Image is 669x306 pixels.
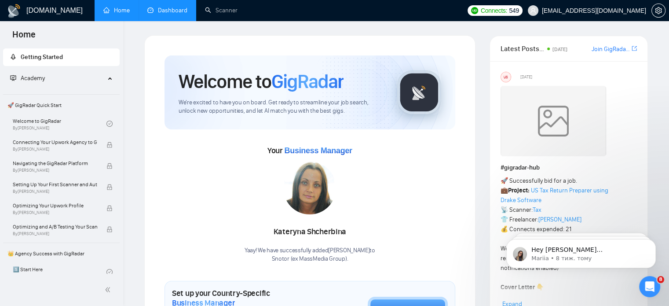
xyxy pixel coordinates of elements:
a: export [632,44,637,53]
span: lock [106,184,113,190]
button: setting [651,4,665,18]
h1: Welcome to [179,70,344,93]
span: By [PERSON_NAME] [13,210,97,215]
img: weqQh+iSagEgQAAAABJRU5ErkJggg== [501,86,606,156]
span: Connects: [481,6,507,15]
a: dashboardDashboard [147,7,187,14]
div: Yaay! We have successfully added [PERSON_NAME] to [245,247,375,263]
div: US [501,72,511,82]
span: rocket [10,54,16,60]
img: 1706116680454-multi-23.jpg [283,162,336,214]
div: Kateryna Shcherbina [245,225,375,240]
span: We're excited to have you on board. Get ready to streamline your job search, unlock new opportuni... [179,99,383,115]
span: By [PERSON_NAME] [13,231,97,236]
a: searchScanner [205,7,238,14]
h1: # gigradar-hub [501,163,637,173]
span: Business Manager [284,146,352,155]
span: lock [106,226,113,232]
span: fund-projection-screen [10,75,16,81]
span: [DATE] [552,46,567,52]
img: gigradar-logo.png [397,70,441,114]
a: [PERSON_NAME] [538,216,581,223]
span: By [PERSON_NAME] [13,189,97,194]
img: upwork-logo.png [471,7,478,14]
span: Optimizing Your Upwork Profile [13,201,97,210]
span: check-circle [106,269,113,275]
span: double-left [105,285,113,294]
span: lock [106,205,113,211]
span: lock [106,163,113,169]
span: 🚀 GigRadar Quick Start [4,96,119,114]
iframe: Intercom live chat [639,276,660,297]
span: export [632,45,637,52]
span: Getting Started [21,53,63,61]
span: Your [267,146,352,155]
span: By [PERSON_NAME] [13,168,97,173]
img: logo [7,4,21,18]
span: Setting Up Your First Scanner and Auto-Bidder [13,180,97,189]
a: Welcome to GigRadarBy[PERSON_NAME] [13,114,106,133]
span: user [530,7,536,14]
a: Join GigRadar Slack Community [592,44,630,54]
span: lock [106,142,113,148]
span: Navigating the GigRadar Platform [13,159,97,168]
span: [DATE] [520,73,532,81]
li: Getting Started [3,48,120,66]
span: check-circle [106,121,113,127]
a: 1️⃣ Start Here [13,262,106,282]
strong: Cover Letter 👇 [501,284,544,291]
a: setting [651,7,665,14]
iframe: Intercom notifications повідомлення [493,221,669,282]
p: Snotor (ex MassMedia Group) . [245,255,375,263]
span: Academy [10,74,45,82]
a: Tax [533,206,541,214]
a: US Tax Return Preparer using Drake Software [501,187,608,204]
span: 👑 Agency Success with GigRadar [4,245,119,262]
span: 549 [509,6,519,15]
span: 8 [657,276,664,283]
a: homeHome [103,7,130,14]
span: By [PERSON_NAME] [13,147,97,152]
span: Academy [21,74,45,82]
span: Home [5,28,43,47]
span: Latest Posts from the GigRadar Community [501,43,545,54]
span: Optimizing and A/B Testing Your Scanner for Better Results [13,222,97,231]
span: Connecting Your Upwork Agency to GigRadar [13,138,97,147]
strong: Project: [508,187,530,194]
span: GigRadar [271,70,344,93]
